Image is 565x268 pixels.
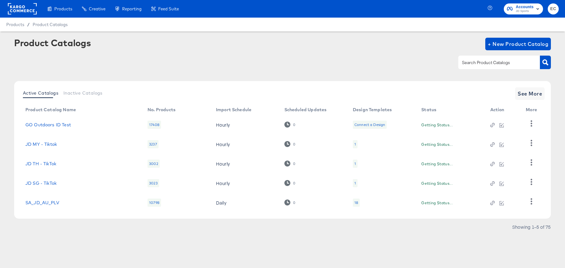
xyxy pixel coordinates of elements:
div: 18 [354,200,358,205]
div: 0 [293,200,295,205]
div: 1 [353,140,358,148]
span: Inactive Catalogs [63,90,103,96]
div: 3002 [148,160,160,168]
div: 1 [354,142,356,147]
div: Design Templates [353,107,392,112]
button: See More [515,87,545,100]
div: 0 [293,161,295,166]
div: 0 [284,180,295,186]
span: Creative [89,6,105,11]
div: Scheduled Updates [284,107,327,112]
div: 1 [353,179,358,187]
span: Products [6,22,24,27]
div: Connect a Design [354,122,385,127]
td: Daily [211,193,279,212]
span: Feed Suite [158,6,179,11]
th: Status [416,105,485,115]
a: JD SG - TikTok [25,181,56,186]
div: 0 [293,142,295,146]
div: 1 [353,160,358,168]
th: More [521,105,545,115]
div: 0 [284,141,295,147]
td: Hourly [211,173,279,193]
div: 0 [284,161,295,167]
a: JD MY - Tiktok [25,142,57,147]
span: / [24,22,33,27]
div: 1 [354,161,356,166]
div: 18 [353,199,360,207]
span: EC [550,5,556,13]
div: 3023 [148,179,159,187]
a: GO Outdoors ID Test [25,122,71,127]
div: 10798 [148,199,161,207]
span: JD Sports [516,9,534,14]
div: 0 [284,200,295,205]
td: Hourly [211,115,279,134]
div: 1 [354,181,356,186]
div: Showing 1–5 of 75 [512,225,551,229]
button: AccountsJD Sports [504,3,543,14]
td: Hourly [211,134,279,154]
input: Search Product Catalogs [461,59,528,66]
th: Action [485,105,521,115]
span: Reporting [122,6,142,11]
div: Product Catalog Name [25,107,76,112]
div: 0 [293,123,295,127]
div: No. Products [148,107,175,112]
span: See More [518,89,542,98]
span: Products [54,6,72,11]
span: + New Product Catalog [488,40,548,48]
a: JD TH - TikTok [25,161,56,166]
div: Connect a Design [353,121,387,129]
a: Product Catalogs [33,22,67,27]
button: + New Product Catalog [485,38,551,50]
div: 0 [293,181,295,185]
span: Accounts [516,4,534,10]
div: 3237 [148,140,159,148]
span: Active Catalogs [23,90,58,96]
a: SA_JD_AU_PLV [25,200,59,205]
div: Product Catalogs [14,38,91,48]
div: 17408 [148,121,161,129]
div: Import Schedule [216,107,251,112]
td: Hourly [211,154,279,173]
button: EC [548,3,559,14]
div: 0 [284,122,295,128]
